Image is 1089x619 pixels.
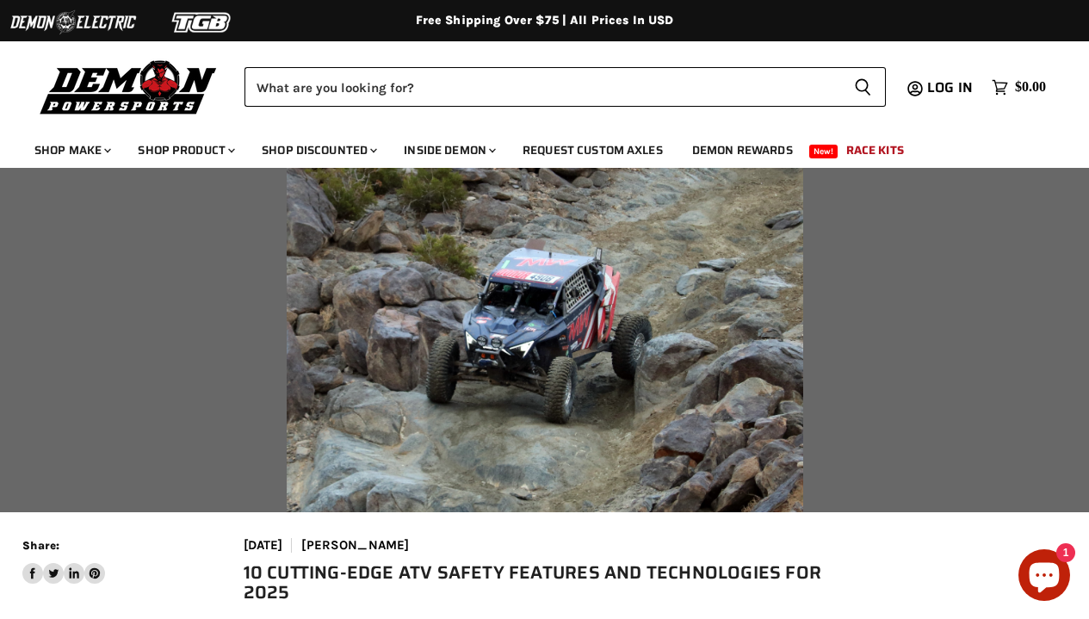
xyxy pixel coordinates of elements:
[919,80,983,96] a: Log in
[244,563,846,604] h1: 10 Cutting-Edge ATV Safety Features and Technologies for 2025
[983,75,1055,100] a: $0.00
[1015,79,1046,96] span: $0.00
[291,538,409,553] span: [PERSON_NAME]
[1013,549,1075,605] inbox-online-store-chat: Shopify online store chat
[34,56,223,117] img: Demon Powersports
[391,133,506,168] a: Inside Demon
[22,538,105,590] aside: Share:
[138,6,267,39] img: TGB Logo 2
[22,539,59,552] span: Share:
[22,133,121,168] a: Shop Make
[679,133,806,168] a: Demon Rewards
[840,67,886,107] button: Search
[809,145,838,158] span: New!
[927,77,973,98] span: Log in
[249,133,387,168] a: Shop Discounted
[22,126,1042,168] ul: Main menu
[9,6,138,39] img: Demon Electric Logo 2
[244,538,283,553] span: [DATE]
[510,133,676,168] a: Request Custom Axles
[125,133,245,168] a: Shop Product
[244,67,840,107] input: Search
[833,133,917,168] a: Race Kits
[244,67,886,107] form: Product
